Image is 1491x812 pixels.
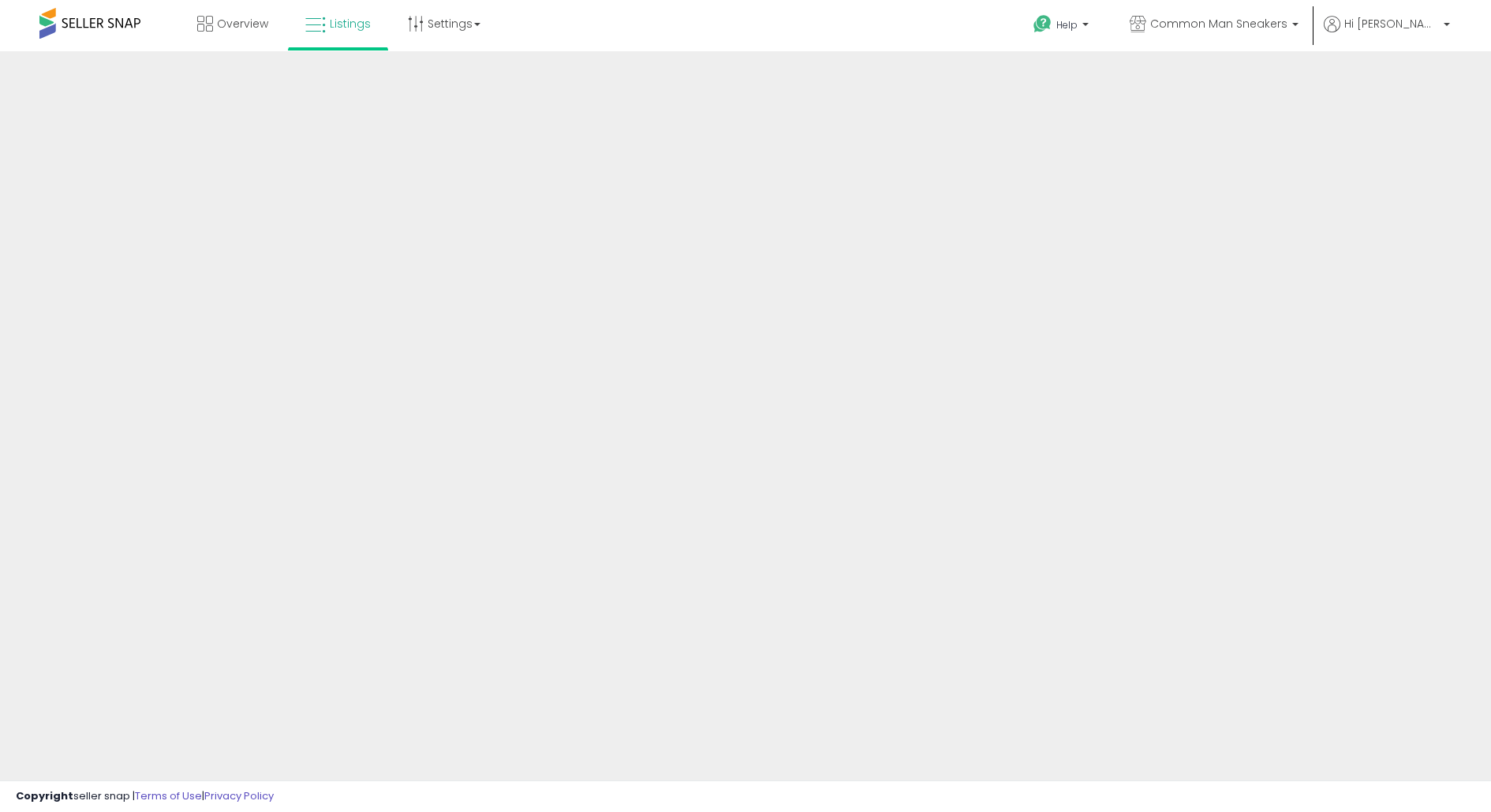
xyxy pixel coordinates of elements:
i: Get Help [1033,14,1052,34]
a: Help [1021,2,1104,51]
span: Hi [PERSON_NAME] [1344,16,1439,32]
span: Common Man Sneakers [1150,16,1287,32]
a: Hi [PERSON_NAME] [1324,16,1450,51]
span: Help [1056,18,1078,32]
span: Overview [217,16,268,32]
span: Listings [330,16,371,32]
